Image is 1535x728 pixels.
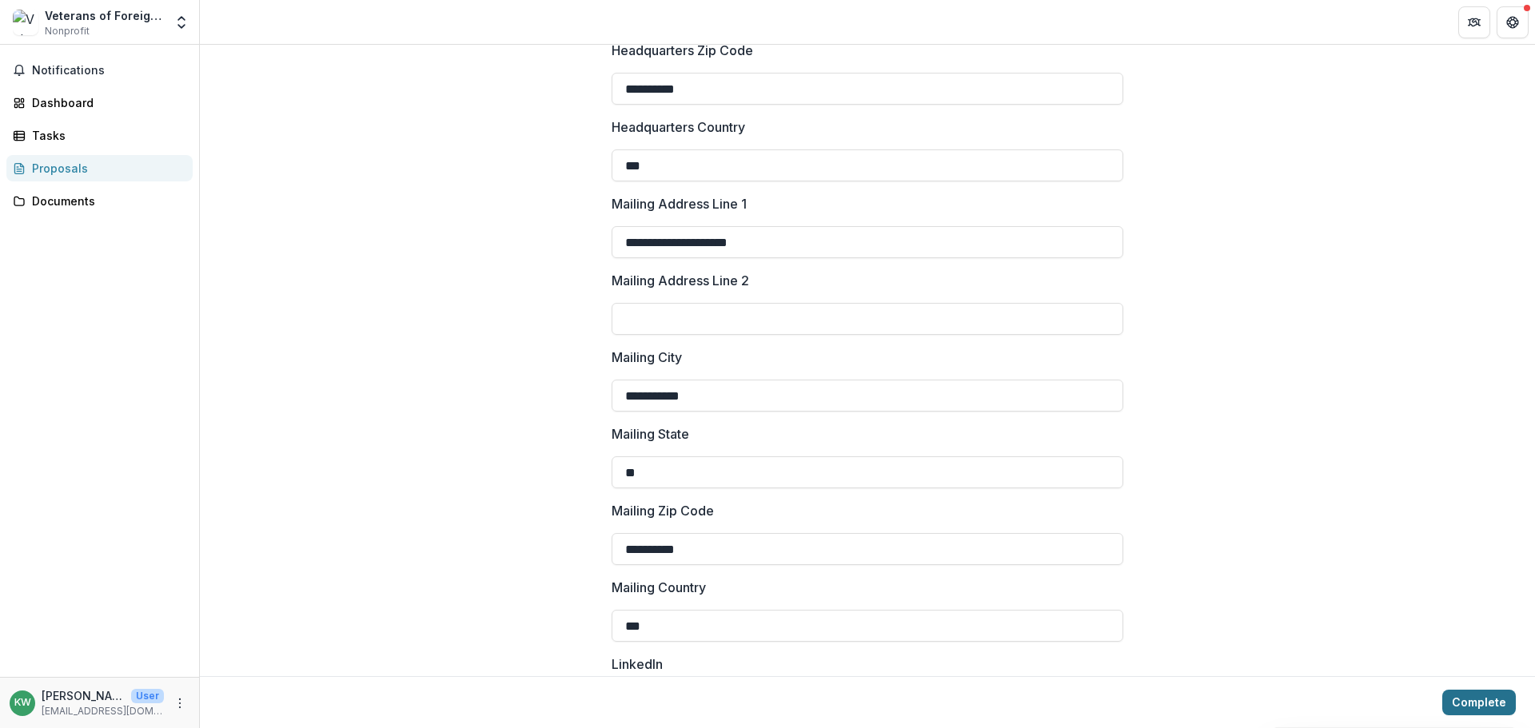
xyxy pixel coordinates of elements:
[32,193,180,209] div: Documents
[612,501,714,520] p: Mailing Zip Code
[1458,6,1490,38] button: Partners
[6,122,193,149] a: Tasks
[6,155,193,181] a: Proposals
[42,687,125,704] p: [PERSON_NAME]
[1442,690,1516,715] button: Complete
[32,94,180,111] div: Dashboard
[32,64,186,78] span: Notifications
[131,689,164,703] p: User
[6,90,193,116] a: Dashboard
[42,704,164,718] p: [EMAIL_ADDRESS][DOMAIN_NAME]
[6,58,193,83] button: Notifications
[612,424,689,444] p: Mailing State
[45,24,90,38] span: Nonprofit
[170,694,189,713] button: More
[612,348,682,367] p: Mailing City
[14,698,31,708] div: Kara Walters
[32,127,180,144] div: Tasks
[1497,6,1529,38] button: Get Help
[45,7,164,24] div: Veterans of Foreign Wars Foundation
[612,117,745,137] p: Headquarters Country
[612,194,747,213] p: Mailing Address Line 1
[6,188,193,214] a: Documents
[612,271,749,290] p: Mailing Address Line 2
[612,41,753,60] p: Headquarters Zip Code
[32,160,180,177] div: Proposals
[612,654,663,674] p: LinkedIn
[170,6,193,38] button: Open entity switcher
[13,10,38,35] img: Veterans of Foreign Wars Foundation
[612,578,706,597] p: Mailing Country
